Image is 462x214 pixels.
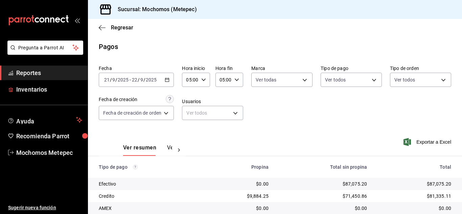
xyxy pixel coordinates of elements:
[207,181,269,187] div: $0.00
[378,181,451,187] div: $87,075.20
[279,193,367,199] div: $71,450.86
[7,41,83,55] button: Pregunta a Parrot AI
[182,66,210,71] label: Hora inicio
[256,76,276,83] span: Ver todas
[99,24,133,31] button: Regresar
[99,96,137,103] div: Fecha de creación
[279,181,367,187] div: $87,075.20
[378,164,451,170] div: Total
[251,66,313,71] label: Marca
[132,77,138,82] input: --
[111,24,133,31] span: Regresar
[279,205,367,212] div: $0.00
[140,77,143,82] input: --
[207,193,269,199] div: $9,884.25
[279,164,367,170] div: Total sin propina
[103,110,161,116] span: Fecha de creación de orden
[133,165,138,169] svg: Los pagos realizados con Pay y otras terminales son montos brutos.
[99,42,118,52] div: Pagos
[104,77,110,82] input: --
[5,49,83,56] a: Pregunta a Parrot AI
[182,99,243,104] label: Usuarios
[99,205,196,212] div: AMEX
[321,66,382,71] label: Tipo de pago
[16,68,82,77] span: Reportes
[138,77,140,82] span: /
[378,193,451,199] div: $81,335.11
[110,77,112,82] span: /
[16,116,73,124] span: Ayuda
[390,66,451,71] label: Tipo de orden
[130,77,131,82] span: -
[325,76,346,83] span: Ver todos
[145,77,157,82] input: ----
[143,77,145,82] span: /
[123,144,172,156] div: navigation tabs
[8,204,82,211] span: Sugerir nueva función
[207,164,269,170] div: Propina
[207,205,269,212] div: $0.00
[99,193,196,199] div: Credito
[182,106,243,120] div: Ver todos
[378,205,451,212] div: $0.00
[99,66,174,71] label: Fecha
[74,18,80,23] button: open_drawer_menu
[117,77,129,82] input: ----
[112,5,197,14] h3: Sucursal: Mochomos (Metepec)
[394,76,415,83] span: Ver todos
[18,44,73,51] span: Pregunta a Parrot AI
[215,66,243,71] label: Hora fin
[16,148,82,157] span: Mochomos Metepec
[115,77,117,82] span: /
[167,144,192,156] button: Ver pagos
[123,144,156,156] button: Ver resumen
[99,164,196,170] div: Tipo de pago
[99,181,196,187] div: Efectivo
[16,132,82,141] span: Recomienda Parrot
[405,138,451,146] button: Exportar a Excel
[112,77,115,82] input: --
[16,85,82,94] span: Inventarios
